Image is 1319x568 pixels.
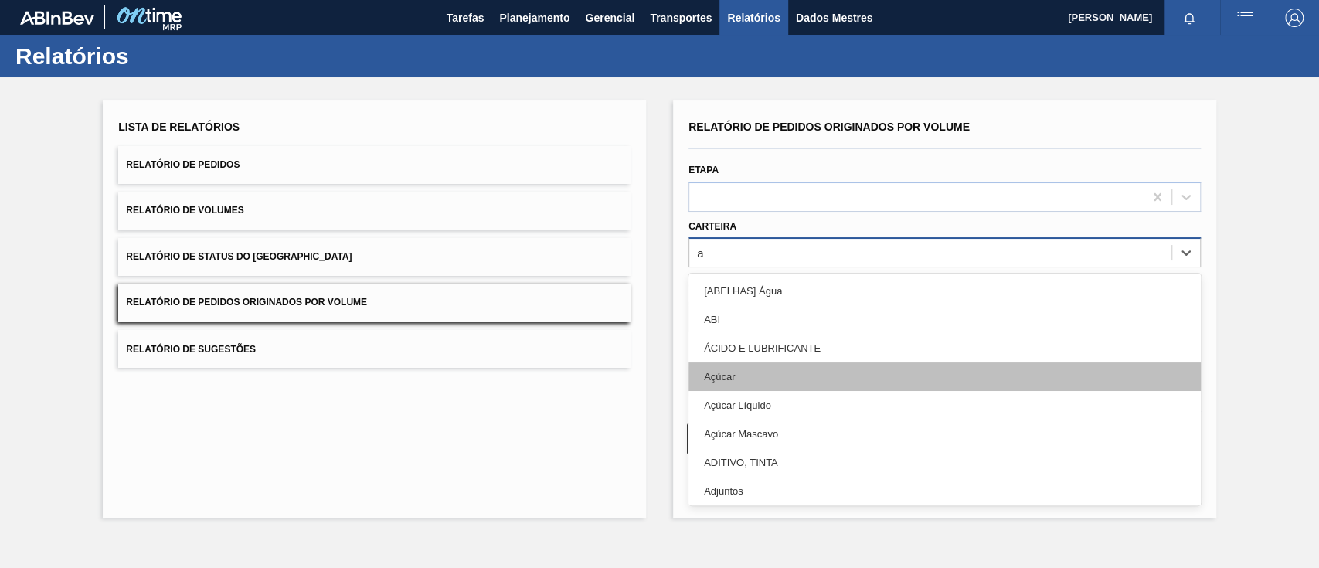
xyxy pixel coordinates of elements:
font: Dados Mestres [796,12,873,24]
font: Carteira [688,221,736,232]
font: ÁCIDO E LUBRIFICANTE [704,342,821,354]
font: Relatório de Status do [GEOGRAPHIC_DATA] [126,251,352,262]
font: Relatório de Pedidos Originados por Volume [688,121,970,133]
img: TNhmsLtSVTkK8tSr43FrP2fwEKptu5GPRR3wAAAABJRU5ErkJggg== [20,11,94,25]
button: Notificações [1164,7,1214,29]
font: Açúcar Líquido [704,400,771,411]
font: Gerencial [585,12,634,24]
font: Planejamento [499,12,569,24]
font: [PERSON_NAME] [1068,12,1152,23]
font: Relatório de Sugestões [126,343,256,354]
font: Relatório de Pedidos [126,159,240,170]
font: Açúcar Mascavo [704,428,778,440]
font: Relatórios [727,12,780,24]
font: ADITIVO, TINTA [704,457,778,468]
font: [ABELHAS] Água [704,285,782,297]
font: Relatório de Volumes [126,206,243,216]
button: Relatório de Pedidos Originados por Volume [118,284,631,321]
button: Relatório de Volumes [118,192,631,230]
font: Adjuntos [704,485,743,497]
button: Relatório de Pedidos [118,146,631,184]
font: ABI [704,314,720,325]
button: Limpar [687,423,937,454]
font: Relatório de Pedidos Originados por Volume [126,298,367,308]
font: Etapa [688,165,719,175]
img: ações do usuário [1236,9,1254,27]
img: Sair [1285,9,1304,27]
font: Tarefas [447,12,484,24]
font: Relatórios [15,43,129,69]
font: Açúcar [704,371,735,383]
font: Transportes [650,12,712,24]
button: Relatório de Sugestões [118,330,631,368]
button: Relatório de Status do [GEOGRAPHIC_DATA] [118,238,631,276]
font: Lista de Relatórios [118,121,240,133]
